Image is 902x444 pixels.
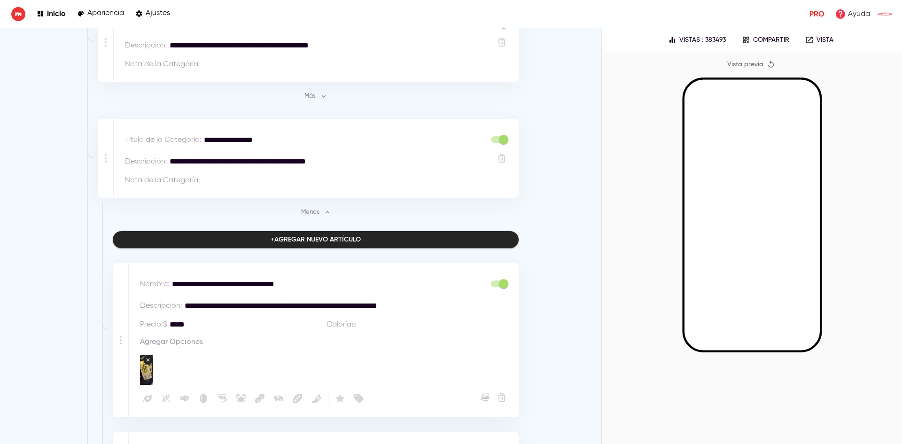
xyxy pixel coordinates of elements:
[334,393,346,404] svg: Destacado
[479,391,491,404] button: Subir Imagen del Menú
[816,36,833,44] p: Vista
[876,5,894,23] img: images%2FkG2bZGhthAeu0CiZjRbi2bG2vgk1%2Fuser.png
[679,36,726,44] p: Vistas : 383493
[684,80,820,351] iframe: Mobile Preview
[301,89,331,104] button: Más
[735,33,796,47] button: Compartir
[140,279,170,290] p: Nombre :
[125,156,167,167] p: Descripción :
[848,8,870,20] p: Ayuda
[299,205,333,220] button: Menos
[47,9,66,18] p: Inicio
[37,8,66,20] a: Inicio
[301,207,331,218] span: Menos
[799,33,840,47] a: Vista
[77,8,124,20] a: Apariencia
[496,152,508,164] button: Eliminar
[140,300,182,312] p: Descripción :
[753,36,789,44] p: Compartir
[809,8,824,20] p: Pro
[140,355,153,385] img: Category Item Image
[353,393,365,404] svg: En Venta
[113,231,519,249] button: +Agregar nuevo artículo
[496,36,508,48] button: Eliminar
[271,234,361,246] div: + Agregar nuevo artículo
[327,319,357,330] p: Calorías :
[125,134,202,146] p: Título de la Categoría :
[496,391,508,404] button: Eliminar
[125,40,167,51] p: Descripción :
[140,319,167,330] p: Precio : $
[303,91,328,102] span: Más
[135,8,170,20] a: Ajustes
[664,33,730,47] button: Vistas : 383493
[832,6,873,23] a: Ayuda
[125,175,200,186] p: Nota de la Categoría :
[146,9,170,18] p: Ajustes
[140,338,203,347] span: Agregar Opciones
[87,9,124,18] p: Apariencia
[125,59,200,70] p: Nota de la Categoría :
